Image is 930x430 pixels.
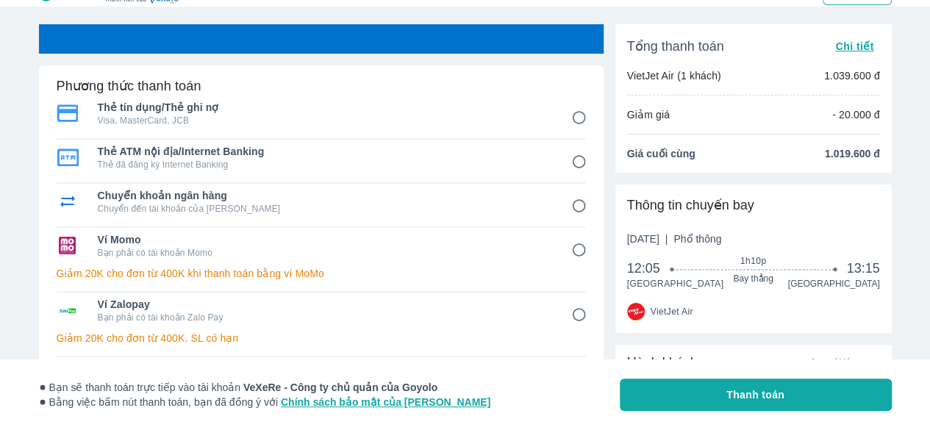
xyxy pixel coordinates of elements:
span: Ví Momo [98,232,551,247]
span: VietJet Air [651,306,693,318]
p: - 20.000 đ [832,107,880,122]
span: 1.019.600 đ [825,146,880,161]
p: Thẻ đã đăng ký Internet Banking [98,159,551,171]
h6: Phương thức thanh toán [57,77,201,95]
span: Ví Zalopay [98,297,551,312]
button: Thanh toán [620,379,892,411]
p: Bạn phải có tài khoản Zalo Pay [98,312,551,323]
div: Ví ZalopayVí ZalopayBạn phải có tài khoản Zalo Pay [57,293,586,328]
p: Giảm 20K cho đơn từ 400K khi thanh toán bằng ví MoMo [57,266,586,281]
span: | [665,233,668,245]
p: Bạn phải có tài khoản Momo [98,247,551,259]
div: Thẻ tín dụng/Thẻ ghi nợThẻ tín dụng/Thẻ ghi nợVisa, MasterCard, JCB [57,96,586,131]
a: Chính sách bảo mật của [PERSON_NAME] [281,396,490,408]
span: Thẻ tín dụng/Thẻ ghi nợ [98,100,551,115]
p: Chuyển đến tài khoản của [PERSON_NAME] [98,203,551,215]
span: Thẻ ATM nội địa/Internet Banking [98,144,551,159]
p: 1.039.600 đ [824,68,880,83]
img: Ví Momo [57,237,79,254]
span: Chi tiết [835,40,873,52]
div: Chuyển khoản ngân hàngChuyển khoản ngân hàngChuyển đến tài khoản của [PERSON_NAME] [57,184,586,219]
img: Ví Zalopay [57,301,79,319]
span: Phổ thông [673,233,721,245]
span: Bằng việc bấm nút thanh toán, bạn đã đồng ý với [39,395,491,409]
span: 1 người lớn [811,356,856,368]
span: Giá cuối cùng [627,146,695,161]
button: Chi tiết [829,36,879,57]
img: Thẻ ATM nội địa/Internet Banking [57,148,79,166]
span: Bay thẳng [672,273,834,284]
span: Thanh toán [726,387,784,402]
p: Giảm 20K cho đơn từ 400K. SL có hạn [57,331,586,345]
span: Tổng thanh toán [627,37,724,55]
div: Thẻ ATM nội địa/Internet BankingThẻ ATM nội địa/Internet BankingThẻ đã đăng ký Internet Banking [57,140,586,175]
span: [DATE] [627,232,722,246]
div: Ví ShopeePayVí ShopeePayBạn phải có tài khoản Shopee Pay [57,357,586,393]
span: Bạn sẽ thanh toán trực tiếp vào tài khoản [39,380,491,395]
img: Chuyển khoản ngân hàng [57,193,79,210]
span: Hành khách [627,354,698,371]
p: VietJet Air (1 khách) [627,68,721,83]
div: Thông tin chuyến bay [627,196,880,214]
p: Giảm giá [627,107,670,122]
img: Thẻ tín dụng/Thẻ ghi nợ [57,104,79,122]
span: 13:15 [846,259,879,277]
span: Chuyển khoản ngân hàng [98,188,551,203]
div: Hành khách1 người lớn [615,345,892,380]
span: 12:05 [627,259,673,277]
strong: VeXeRe - Công ty chủ quản của Goyolo [243,381,437,393]
p: Visa, MasterCard, JCB [98,115,551,126]
div: Ví MomoVí MomoBạn phải có tài khoản Momo [57,228,586,263]
span: 1h10p [672,255,834,267]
